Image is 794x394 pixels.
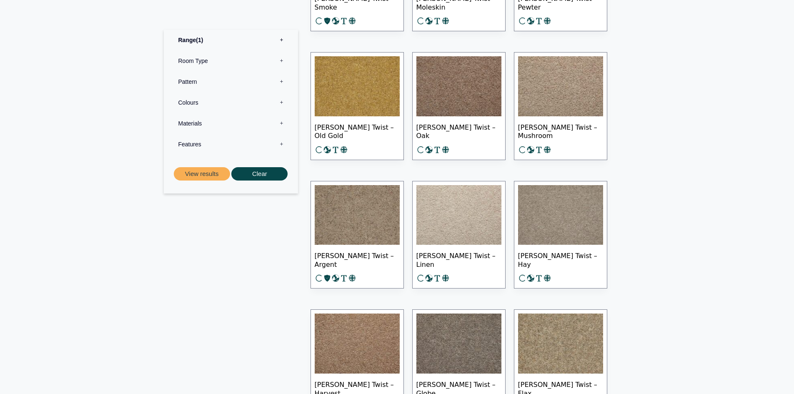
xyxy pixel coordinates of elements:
img: Tomkinson Twist - Mushroom [518,56,603,116]
a: [PERSON_NAME] Twist – Linen [412,181,506,289]
span: [PERSON_NAME] Twist – Linen [416,245,501,274]
img: Tomkinson Twist - Linen [416,185,501,245]
a: [PERSON_NAME] Twist – Old Gold [311,52,404,160]
label: Pattern [170,71,292,92]
a: [PERSON_NAME] Twist – Mushroom [514,52,607,160]
span: [PERSON_NAME] Twist – Oak [416,116,501,146]
span: [PERSON_NAME] Twist – Old Gold [315,116,400,146]
span: 1 [196,36,203,43]
label: Range [170,29,292,50]
img: Tomkinson Twist - Flax [518,314,603,374]
button: Clear [231,167,288,181]
span: [PERSON_NAME] Twist – Hay [518,245,603,274]
img: Tomkinson Twist - Globe [416,314,501,374]
img: Tomkinson Twist - Harvest [315,314,400,374]
span: [PERSON_NAME] Twist – Argent [315,245,400,274]
label: Room Type [170,50,292,71]
label: Features [170,133,292,154]
button: View results [174,167,230,181]
a: [PERSON_NAME] Twist – Oak [412,52,506,160]
a: [PERSON_NAME] Twist – Hay [514,181,607,289]
img: Tomkinson Twist - Old Gold [315,56,400,116]
img: Tomkinson Twist - Oak [416,56,501,116]
label: Materials [170,113,292,133]
a: [PERSON_NAME] Twist – Argent [311,181,404,289]
label: Colours [170,92,292,113]
img: Tomkinson Twist - Hay [518,185,603,245]
span: [PERSON_NAME] Twist – Mushroom [518,116,603,146]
